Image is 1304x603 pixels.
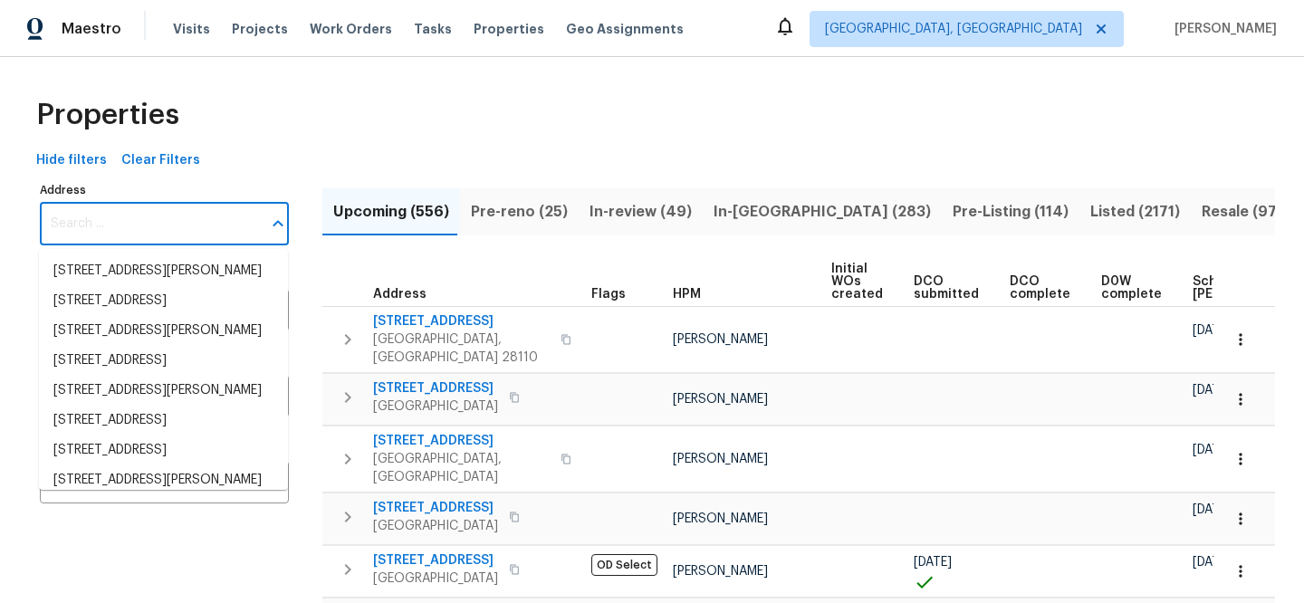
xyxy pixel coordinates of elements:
[373,379,498,397] span: [STREET_ADDRESS]
[1167,20,1277,38] span: [PERSON_NAME]
[1193,275,1295,301] span: Scheduled [PERSON_NAME]
[373,432,550,450] span: [STREET_ADDRESS]
[1010,275,1070,301] span: DCO complete
[1193,556,1231,569] span: [DATE]
[39,316,288,346] li: [STREET_ADDRESS][PERSON_NAME]
[333,199,449,225] span: Upcoming (556)
[914,275,979,301] span: DCO submitted
[29,144,114,177] button: Hide filters
[673,393,768,406] span: [PERSON_NAME]
[39,435,288,465] li: [STREET_ADDRESS]
[414,23,452,35] span: Tasks
[590,199,692,225] span: In-review (49)
[265,211,291,236] button: Close
[825,20,1082,38] span: [GEOGRAPHIC_DATA], [GEOGRAPHIC_DATA]
[1101,275,1162,301] span: D0W complete
[673,565,768,578] span: [PERSON_NAME]
[373,312,550,330] span: [STREET_ADDRESS]
[373,517,498,535] span: [GEOGRAPHIC_DATA]
[373,450,550,486] span: [GEOGRAPHIC_DATA], [GEOGRAPHIC_DATA]
[40,185,289,196] label: Address
[673,333,768,346] span: [PERSON_NAME]
[40,203,262,245] input: Search ...
[36,106,179,124] span: Properties
[114,144,207,177] button: Clear Filters
[373,397,498,416] span: [GEOGRAPHIC_DATA]
[566,20,684,38] span: Geo Assignments
[1202,199,1292,225] span: Resale (978)
[62,20,121,38] span: Maestro
[39,465,288,514] li: [STREET_ADDRESS][PERSON_NAME][PERSON_NAME]
[1193,324,1231,337] span: [DATE]
[373,569,498,588] span: [GEOGRAPHIC_DATA]
[36,149,107,172] span: Hide filters
[591,554,657,576] span: OD Select
[673,288,701,301] span: HPM
[39,286,288,316] li: [STREET_ADDRESS]
[39,256,288,286] li: [STREET_ADDRESS][PERSON_NAME]
[953,199,1069,225] span: Pre-Listing (114)
[373,551,498,569] span: [STREET_ADDRESS]
[1090,199,1180,225] span: Listed (2171)
[39,406,288,435] li: [STREET_ADDRESS]
[474,20,544,38] span: Properties
[232,20,288,38] span: Projects
[310,20,392,38] span: Work Orders
[673,453,768,465] span: [PERSON_NAME]
[1193,444,1231,456] span: [DATE]
[831,263,883,301] span: Initial WOs created
[373,499,498,517] span: [STREET_ADDRESS]
[39,376,288,406] li: [STREET_ADDRESS][PERSON_NAME]
[471,199,568,225] span: Pre-reno (25)
[591,288,626,301] span: Flags
[1193,384,1231,397] span: [DATE]
[39,346,288,376] li: [STREET_ADDRESS]
[173,20,210,38] span: Visits
[914,556,952,569] span: [DATE]
[714,199,931,225] span: In-[GEOGRAPHIC_DATA] (283)
[373,288,427,301] span: Address
[121,149,200,172] span: Clear Filters
[373,330,550,367] span: [GEOGRAPHIC_DATA], [GEOGRAPHIC_DATA] 28110
[673,512,768,525] span: [PERSON_NAME]
[1193,503,1231,516] span: [DATE]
